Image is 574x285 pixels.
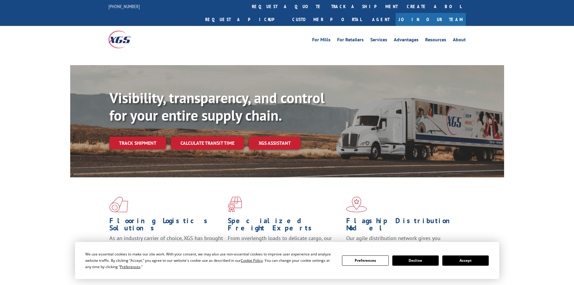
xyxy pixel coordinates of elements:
button: Accept [442,255,489,266]
button: Preferences [342,255,388,266]
img: xgs-icon-flagship-distribution-model-red [346,197,367,212]
a: Resources [425,37,446,44]
h1: Flooring Logistics Solutions [109,217,223,235]
a: About [453,37,466,44]
span: Cookie Policy [241,258,263,263]
div: We use essential cookies to make our site work. With your consent, we may also use non-essential ... [85,251,335,270]
img: xgs-icon-focused-on-flooring-red [228,197,242,212]
a: Customer Portal [288,13,366,26]
a: Calculate transit time [171,137,244,150]
a: [PHONE_NUMBER] [108,3,140,9]
a: Request a pickup [201,13,288,26]
div: Cookie Consent Prompt [75,242,499,279]
a: For Retailers [337,37,364,44]
a: For Mills [312,37,331,44]
a: Services [370,37,387,44]
button: Decline [392,255,439,266]
a: Agent [366,13,396,26]
h1: Flagship Distribution Model [346,217,460,235]
a: XGS ASSISTANT [249,137,300,150]
b: Visibility, transparency, and control for your entire supply chain. [109,88,325,125]
a: Track shipment [109,137,166,149]
a: Join Our Team [396,13,466,26]
a: Advantages [394,37,419,44]
h1: Specialized Freight Experts [228,217,342,235]
img: xgs-icon-total-supply-chain-intelligence-red [109,197,128,212]
p: From overlength loads to delicate cargo, our experienced staff knows the best way to move your fr... [228,235,342,261]
span: Preferences [120,264,140,269]
span: As an industry carrier of choice, XGS has brought innovation and dedication to flooring logistics... [109,235,223,256]
span: Our agile distribution network gives you nationwide inventory management on demand. [346,235,457,249]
